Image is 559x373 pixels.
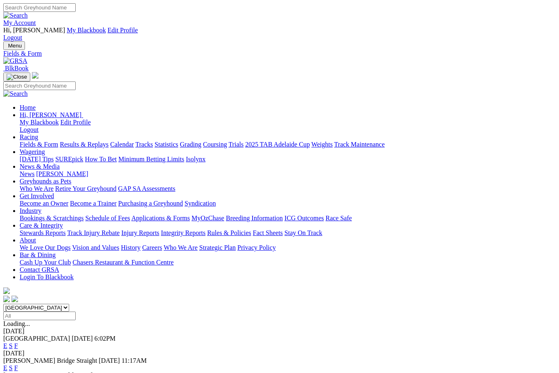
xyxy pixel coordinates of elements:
[334,141,385,148] a: Track Maintenance
[108,27,138,34] a: Edit Profile
[20,207,41,214] a: Industry
[121,244,140,251] a: History
[20,185,556,192] div: Greyhounds as Pets
[20,251,56,258] a: Bar & Dining
[3,364,7,371] a: E
[55,185,117,192] a: Retire Your Greyhound
[180,141,201,148] a: Grading
[311,141,333,148] a: Weights
[9,364,13,371] a: S
[20,119,59,126] a: My Blackbook
[85,156,117,163] a: How To Bet
[67,27,106,34] a: My Blackbook
[164,244,198,251] a: Who We Are
[155,141,178,148] a: Statistics
[20,133,38,140] a: Racing
[20,185,54,192] a: Who We Are
[20,229,556,237] div: Care & Integrity
[72,244,119,251] a: Vision and Values
[185,200,216,207] a: Syndication
[67,229,119,236] a: Track Injury Rebate
[118,156,184,163] a: Minimum Betting Limits
[3,357,97,364] span: [PERSON_NAME] Bridge Straight
[5,65,29,72] span: BlkBook
[3,328,556,335] div: [DATE]
[3,19,36,26] a: My Account
[245,141,310,148] a: 2025 TAB Adelaide Cup
[72,335,93,342] span: [DATE]
[20,111,83,118] a: Hi, [PERSON_NAME]
[3,90,28,97] img: Search
[192,215,224,222] a: MyOzChase
[186,156,205,163] a: Isolynx
[20,259,556,266] div: Bar & Dining
[3,41,25,50] button: Toggle navigation
[20,244,556,251] div: About
[3,50,556,57] a: Fields & Form
[9,342,13,349] a: S
[20,178,71,185] a: Greyhounds as Pets
[325,215,352,222] a: Race Safe
[20,266,59,273] a: Contact GRSA
[3,296,10,302] img: facebook.svg
[3,34,22,41] a: Logout
[20,104,36,111] a: Home
[3,335,70,342] span: [GEOGRAPHIC_DATA]
[284,215,324,222] a: ICG Outcomes
[110,141,134,148] a: Calendar
[237,244,276,251] a: Privacy Policy
[131,215,190,222] a: Applications & Forms
[203,141,227,148] a: Coursing
[20,126,38,133] a: Logout
[207,229,251,236] a: Rules & Policies
[199,244,236,251] a: Strategic Plan
[3,312,76,320] input: Select date
[99,357,120,364] span: [DATE]
[118,185,176,192] a: GAP SA Assessments
[20,222,63,229] a: Care & Integrity
[118,200,183,207] a: Purchasing a Greyhound
[20,156,556,163] div: Wagering
[14,364,18,371] a: F
[20,156,54,163] a: [DATE] Tips
[253,229,283,236] a: Fact Sheets
[20,237,36,244] a: About
[3,342,7,349] a: E
[20,200,68,207] a: Become an Owner
[20,259,71,266] a: Cash Up Your Club
[3,65,29,72] a: BlkBook
[20,141,556,148] div: Racing
[122,357,147,364] span: 11:17AM
[3,3,76,12] input: Search
[20,192,54,199] a: Get Involved
[20,111,81,118] span: Hi, [PERSON_NAME]
[20,141,58,148] a: Fields & Form
[36,170,88,177] a: [PERSON_NAME]
[20,148,45,155] a: Wagering
[3,12,28,19] img: Search
[20,200,556,207] div: Get Involved
[85,215,130,222] a: Schedule of Fees
[8,43,22,49] span: Menu
[135,141,153,148] a: Tracks
[228,141,243,148] a: Trials
[142,244,162,251] a: Careers
[284,229,322,236] a: Stay On Track
[3,72,30,81] button: Toggle navigation
[20,170,556,178] div: News & Media
[20,274,74,280] a: Login To Blackbook
[60,141,108,148] a: Results & Replays
[14,342,18,349] a: F
[226,215,283,222] a: Breeding Information
[20,244,70,251] a: We Love Our Dogs
[70,200,117,207] a: Become a Trainer
[20,170,34,177] a: News
[20,163,60,170] a: News & Media
[161,229,205,236] a: Integrity Reports
[121,229,159,236] a: Injury Reports
[61,119,91,126] a: Edit Profile
[11,296,18,302] img: twitter.svg
[3,320,30,327] span: Loading...
[72,259,174,266] a: Chasers Restaurant & Function Centre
